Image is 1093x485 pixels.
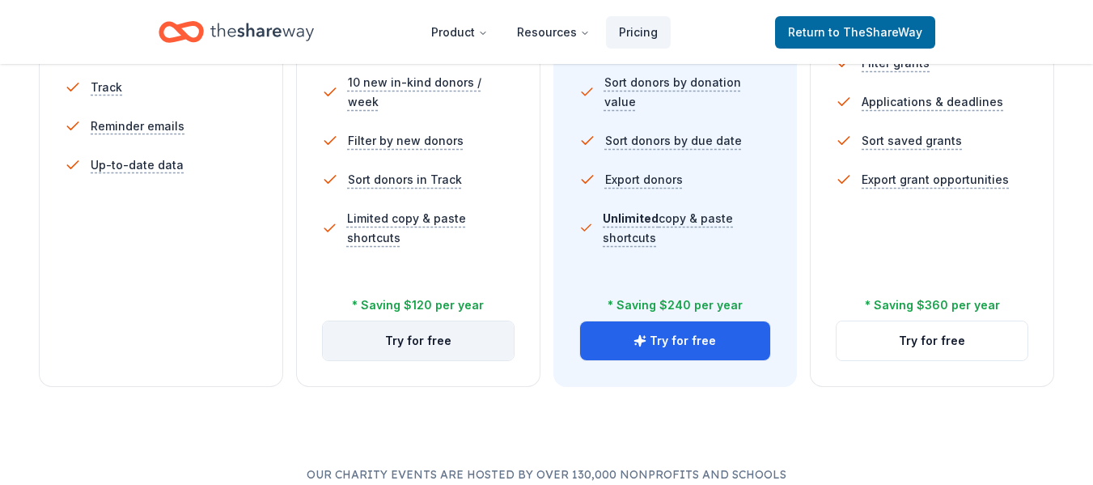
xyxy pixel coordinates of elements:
[91,155,184,175] span: Up-to-date data
[837,321,1027,360] button: Try for free
[504,16,603,49] button: Resources
[39,465,1054,484] p: Our charity events are hosted by over 130,000 nonprofits and schools
[603,211,659,225] span: Unlimited
[606,16,671,49] a: Pricing
[348,170,462,189] span: Sort donors in Track
[418,13,671,51] nav: Main
[862,92,1003,112] span: Applications & deadlines
[91,117,184,136] span: Reminder emails
[418,16,501,49] button: Product
[605,170,683,189] span: Export donors
[323,321,514,360] button: Try for free
[348,131,464,151] span: Filter by new donors
[862,131,962,151] span: Sort saved grants
[862,170,1009,189] span: Export grant opportunities
[828,25,922,39] span: to TheShareWay
[347,209,515,248] span: Limited copy & paste shortcuts
[91,78,122,97] span: Track
[603,211,733,245] span: copy & paste shortcuts
[352,296,484,315] div: * Saving $120 per year
[348,73,515,112] span: 10 new in-kind donors / week
[604,73,771,112] span: Sort donors by donation value
[580,321,771,360] button: Try for free
[788,23,922,42] span: Return
[605,131,742,151] span: Sort donors by due date
[775,16,935,49] a: Returnto TheShareWay
[159,13,314,51] a: Home
[865,296,1000,315] div: * Saving $360 per year
[608,296,743,315] div: * Saving $240 per year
